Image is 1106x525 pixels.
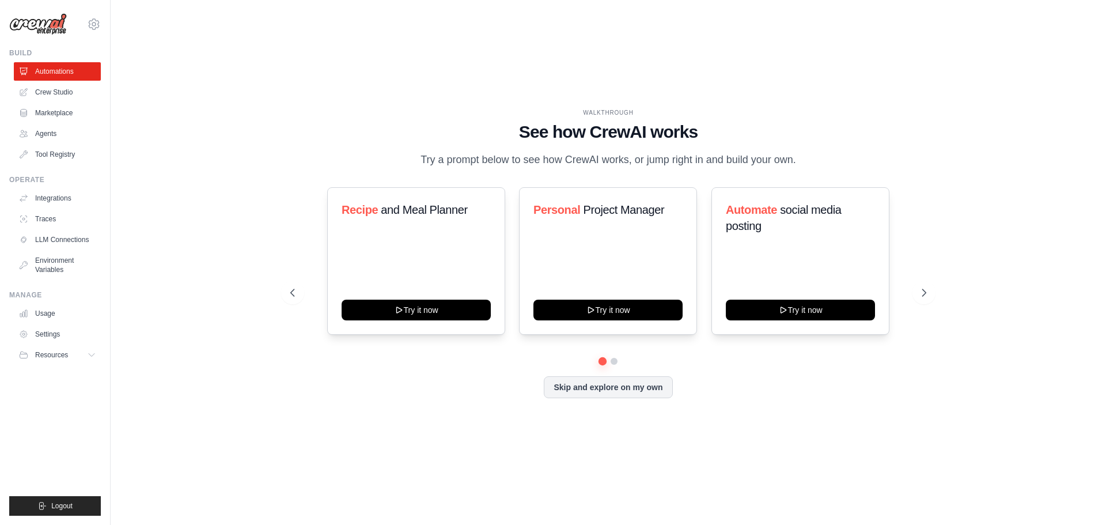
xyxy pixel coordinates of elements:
[14,304,101,323] a: Usage
[14,62,101,81] a: Automations
[342,203,378,216] span: Recipe
[14,251,101,279] a: Environment Variables
[14,189,101,207] a: Integrations
[9,13,67,35] img: Logo
[9,48,101,58] div: Build
[14,325,101,343] a: Settings
[9,175,101,184] div: Operate
[415,152,802,168] p: Try a prompt below to see how CrewAI works, or jump right in and build your own.
[35,350,68,360] span: Resources
[1048,470,1106,525] iframe: Chat Widget
[51,501,73,511] span: Logout
[533,203,580,216] span: Personal
[381,203,467,216] span: and Meal Planner
[9,496,101,516] button: Logout
[726,203,777,216] span: Automate
[726,203,842,232] span: social media posting
[14,231,101,249] a: LLM Connections
[14,346,101,364] button: Resources
[14,210,101,228] a: Traces
[544,376,672,398] button: Skip and explore on my own
[584,203,665,216] span: Project Manager
[726,300,875,320] button: Try it now
[14,83,101,101] a: Crew Studio
[290,108,926,117] div: WALKTHROUGH
[342,300,491,320] button: Try it now
[14,145,101,164] a: Tool Registry
[14,104,101,122] a: Marketplace
[9,290,101,300] div: Manage
[290,122,926,142] h1: See how CrewAI works
[533,300,683,320] button: Try it now
[14,124,101,143] a: Agents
